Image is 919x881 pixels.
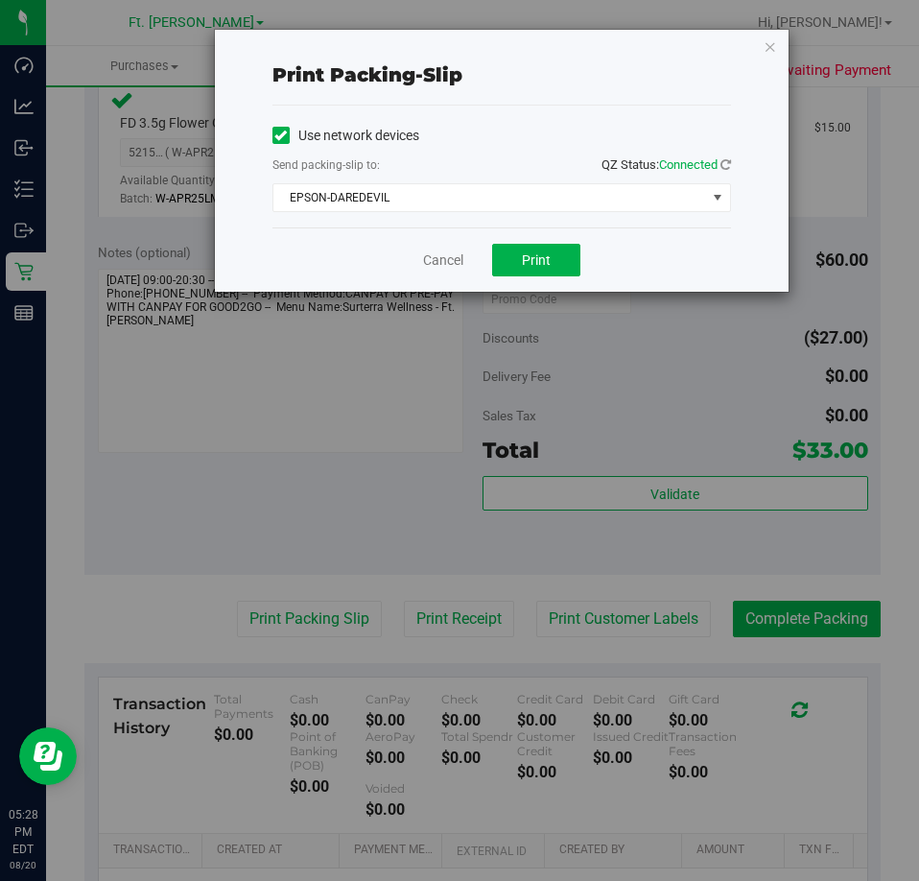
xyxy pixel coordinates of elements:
label: Use network devices [272,126,419,146]
label: Send packing-slip to: [272,156,380,174]
span: EPSON-DAREDEVIL [273,184,706,211]
span: Print [522,252,551,268]
a: Cancel [423,250,463,271]
button: Print [492,244,580,276]
span: QZ Status: [601,157,731,172]
iframe: Resource center [19,727,77,785]
span: Connected [659,157,718,172]
span: Print packing-slip [272,63,462,86]
span: select [705,184,729,211]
